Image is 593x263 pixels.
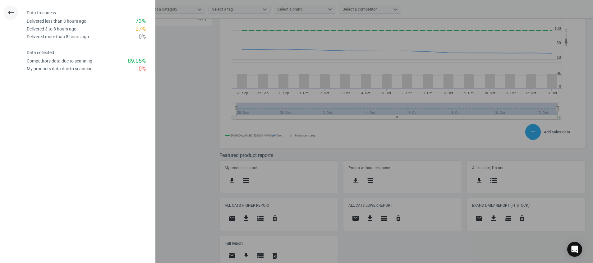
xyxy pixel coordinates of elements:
h4: Data freshness [27,10,155,16]
div: Open Intercom Messenger [567,242,582,257]
div: 0 % [139,33,146,41]
div: 89.05 % [128,57,146,65]
div: 0 % [139,65,146,73]
div: Competitors data due to scanning [27,58,92,64]
i: keyboard_backspace [7,9,15,16]
div: My products data due to scanning [27,66,93,72]
div: 27 % [136,25,146,33]
div: 73 % [136,17,146,25]
div: Delivered 3 to 8 hours ago [27,26,76,32]
div: Delivered less than 3 hours ago [27,18,86,24]
h4: Data collected [27,50,155,55]
div: Delivered more than 8 hours ago [27,34,89,40]
button: keyboard_backspace [4,6,18,20]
